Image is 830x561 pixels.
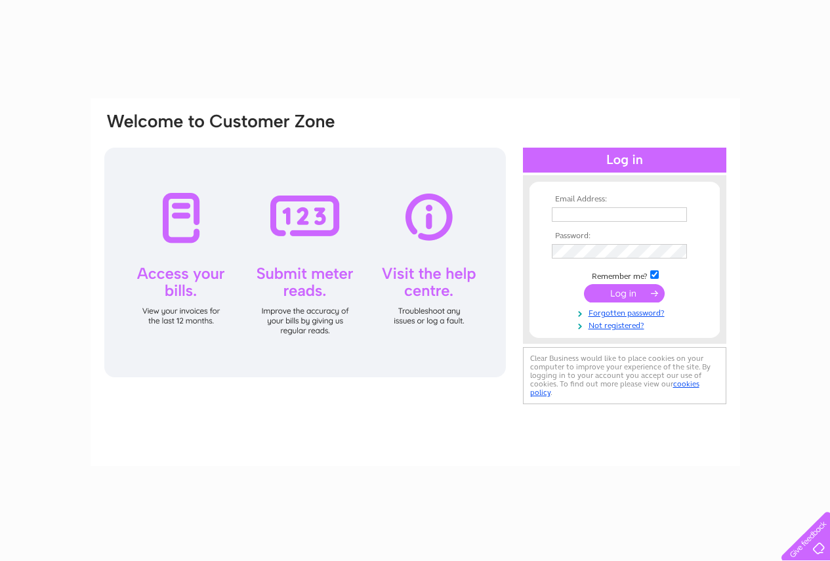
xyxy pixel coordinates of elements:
[549,232,701,241] th: Password:
[530,379,699,397] a: cookies policy
[549,195,701,204] th: Email Address:
[584,284,665,302] input: Submit
[552,306,701,318] a: Forgotten password?
[552,318,701,331] a: Not registered?
[523,347,726,404] div: Clear Business would like to place cookies on your computer to improve your experience of the sit...
[549,268,701,281] td: Remember me?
